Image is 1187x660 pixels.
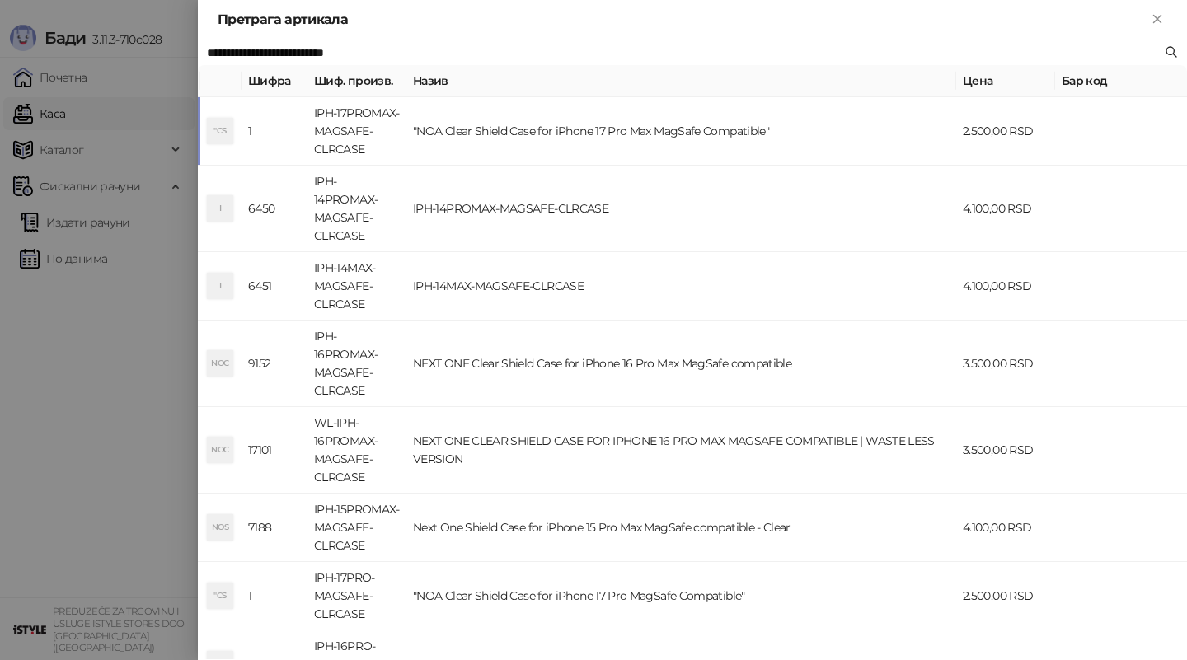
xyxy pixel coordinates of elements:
td: IPH-16PROMAX-MAGSAFE-CLRCASE [307,321,406,407]
td: IPH-14PROMAX-MAGSAFE-CLRCASE [307,166,406,252]
button: Close [1147,10,1167,30]
td: 2.500,00 RSD [956,562,1055,630]
td: 17101 [242,407,307,494]
td: "NOA Clear Shield Case for iPhone 17 Pro Max MagSafe Compatible" [406,97,956,166]
th: Назив [406,65,956,97]
td: IPH-17PRO-MAGSAFE-CLRCASE [307,562,406,630]
div: I [207,273,233,299]
td: 1 [242,97,307,166]
td: 3.500,00 RSD [956,407,1055,494]
td: IPH-15PROMAX-MAGSAFE-CLRCASE [307,494,406,562]
td: 9152 [242,321,307,407]
td: Next One Shield Case for iPhone 15 Pro Max MagSafe compatible - Clear [406,494,956,562]
td: 1 [242,562,307,630]
td: IPH-14PROMAX-MAGSAFE-CLRCASE [406,166,956,252]
td: 4.100,00 RSD [956,252,1055,321]
td: 2.500,00 RSD [956,97,1055,166]
div: NOC [207,437,233,463]
td: IPH-17PROMAX-MAGSAFE-CLRCASE [307,97,406,166]
td: 6451 [242,252,307,321]
td: 7188 [242,494,307,562]
td: WL-IPH-16PROMAX-MAGSAFE-CLRCASE [307,407,406,494]
td: "NOA Clear Shield Case for iPhone 17 Pro MagSafe Compatible" [406,562,956,630]
th: Шифра [242,65,307,97]
td: 4.100,00 RSD [956,166,1055,252]
td: IPH-14MAX-MAGSAFE-CLRCASE [406,252,956,321]
div: NOC [207,350,233,377]
td: 6450 [242,166,307,252]
div: "CS [207,118,233,144]
td: 4.100,00 RSD [956,494,1055,562]
th: Бар код [1055,65,1187,97]
div: NOS [207,514,233,541]
td: IPH-14MAX-MAGSAFE-CLRCASE [307,252,406,321]
div: Претрага артикала [218,10,1147,30]
div: "CS [207,583,233,609]
th: Шиф. произв. [307,65,406,97]
th: Цена [956,65,1055,97]
td: NEXT ONE Clear Shield Case for iPhone 16 Pro Max MagSafe compatible [406,321,956,407]
div: I [207,195,233,222]
td: 3.500,00 RSD [956,321,1055,407]
td: NEXT ONE CLEAR SHIELD CASE FOR IPHONE 16 PRO MAX MAGSAFE COMPATIBLE | WASTE LESS VERSION [406,407,956,494]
